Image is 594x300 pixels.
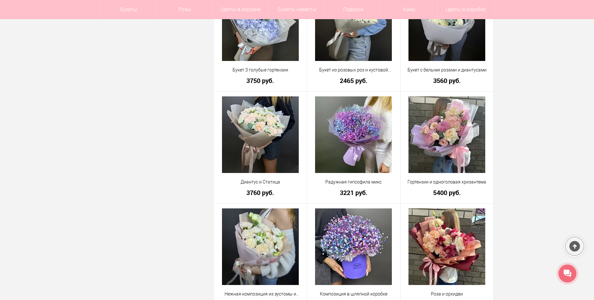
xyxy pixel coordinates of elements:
img: Радужная гипсофила микс [315,96,392,173]
img: Нежная композиция из эустомы и гвоздики [222,208,299,285]
a: Композиция в шляпной коробке [311,291,396,297]
a: 5400 руб. [405,189,489,196]
a: 3760 руб. [218,189,303,196]
a: 3221 руб. [311,189,396,196]
a: Нежная композиция из эустомы и гвоздики [218,291,303,297]
a: 2465 руб. [311,77,396,84]
img: Гортензии и одноголовая хризантема [408,96,485,173]
img: Диантус и Статица [222,96,299,173]
img: Композиция в шляпной коробке [315,208,392,285]
a: Роза и орхидеи [405,291,489,297]
a: Букет с белыми розами и диантусами [405,67,489,73]
a: 3750 руб. [218,77,303,84]
a: Диантус и Статица [218,179,303,185]
a: Букет 3 голубые гортензии [218,67,303,73]
a: Радужная гипсофила микс [311,179,396,185]
a: 3560 руб. [405,77,489,84]
a: Гортензии и одноголовая хризантема [405,179,489,185]
img: Роза и орхидеи [408,208,485,285]
a: Букет из розовых роз и кустовой [DEMOGRAPHIC_DATA] [311,67,396,73]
